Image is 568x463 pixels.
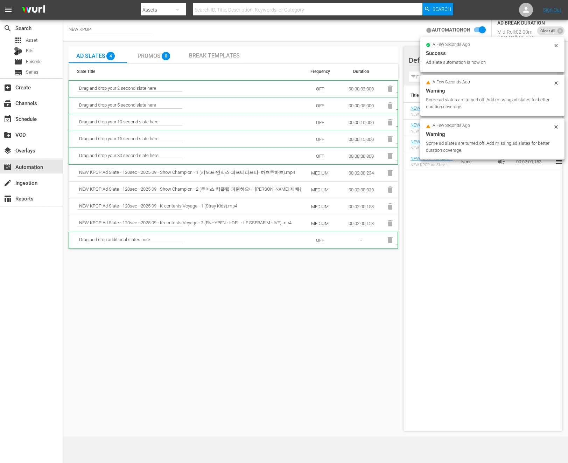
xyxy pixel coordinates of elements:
span: a few seconds ago [433,42,470,48]
td: 00:00:30.000 [339,148,383,164]
span: Schedule [3,115,12,123]
td: OFF [301,114,339,131]
td: MEDIUM [301,215,339,232]
a: NEW KPOP Ad Slate - 120sec - 2025 09 - K-contents Voyage - 2 (ENHYPEN - I-DEL - LE SSERAFIM - IVE... [411,156,456,182]
div: Ad Slates 4 [69,63,398,249]
span: Drag and drop your 2 second slate here [77,86,182,92]
div: Success [426,49,559,57]
td: 00:00:10.000 [339,114,383,131]
span: NEW KPOP Ad Slate - 120sec - 2025 09 - K-contents Voyage - 2 (ENHYPEN - I-DEL - LE SSERAFIM - IVE... [77,220,182,226]
td: OFF [301,131,339,148]
span: 0 [162,52,170,60]
div: NEW KPOP Ad Slate - 120sec - 2025 09 - K-contents Voyage - 1 (Stray Kids).mp4 [411,146,456,150]
button: Ad Slates 4 [69,46,127,63]
a: Sign Out [543,7,561,13]
span: Create [3,83,12,92]
span: NEW KPOP Ad Slate - 120sec - 2025 09 - K-contents Voyage - 1 (Stray Kids).mp4 [77,203,182,210]
span: NEW KPOP Ad Slate - 120sec - 2025 09 - Show Champion - 2 (투어스-킥플립-피원하모니-[PERSON_NAME]-제베원).mp4 [77,186,182,193]
span: a few seconds ago [433,80,470,85]
td: 00:02:00.153 [339,215,383,232]
a: NEW KPOP Ad Slate - 120sec - 2025 09 - Show Champion - 1 (키오프-엔믹스-피프티피프티- 하츠투하츠).mp4 [411,105,456,139]
span: Episode [26,58,42,65]
div: Ad slate automation is now on [426,59,552,66]
td: OFF [301,148,339,164]
span: Ingestion [3,179,12,187]
span: Promos [138,53,161,59]
span: Clear All [537,26,559,35]
div: Some ad slates are turned off. Add missing ad slates for better duration coverage. [426,96,552,110]
span: Overlays [3,147,12,155]
span: Asset [14,36,22,45]
span: Channels [3,99,12,108]
td: 00:02:00.234 [339,164,383,181]
span: Episode [14,57,22,66]
div: Default Workspace [409,50,551,70]
th: Frequency [301,63,339,80]
td: MEDIUM [301,198,339,215]
span: Break Templates [189,52,240,59]
td: - [339,232,383,248]
div: AD BREAK DURATION [497,20,545,26]
span: NEW KPOP Ad Slate - 120sec - 2025 09 - Show Champion - 1 (키오프-엔믹스-피프티피프티- 하츠투하츠).mp4 [77,169,182,177]
a: NEW KPOP Ad Slate - 120sec - 2025 09 - Show Champion - 2 (투어스-킥플립-피원하모니-[PERSON_NAME]-제베원).mp4 [411,122,456,163]
span: 4 [106,52,115,60]
span: Drag and drop your 30 second slate here [77,153,182,159]
img: ans4CAIJ8jUAAAAAAAAAAAAAAAAAAAAAAAAgQb4GAAAAAAAAAAAAAAAAAAAAAAAAJMjXAAAAAAAAAAAAAAAAAAAAAAAAgAT5G... [17,2,50,18]
div: NEW KPOP Ad Slate - 120sec - 2025 09 - K-contents Voyage - 2 (ENHYPEN - I-DEL - LE SSERAFIM - IVE... [411,163,456,167]
td: MEDIUM [301,181,339,198]
button: Search [422,3,453,15]
span: Bits [26,47,34,54]
div: Warning [426,130,559,138]
span: Series [14,68,22,77]
td: OFF [301,97,339,114]
button: edit [545,23,559,38]
span: Search [3,24,12,33]
span: Drag and drop your 15 second slate here [77,136,182,142]
td: 00:02:00.020 [339,181,383,198]
th: Title [404,86,448,105]
div: Bits [14,47,22,55]
span: Search [433,3,451,15]
span: Ad Slates [76,53,105,59]
td: 00:02:00.153 [339,198,383,215]
td: 00:00:05.000 [339,97,383,114]
span: Reports [3,195,12,203]
span: menu [4,6,13,14]
td: OFF [301,80,339,97]
th: Slate Title [69,63,301,80]
span: Automation [3,163,12,171]
div: NEW KPOP Ad Slate - 120sec - 2025 09 - Show Champion - 2 (투어스-킥플립-피원하모니-[PERSON_NAME]-제베원).mp4 [411,129,456,134]
a: NEW KPOP Ad Slate - 120sec - 2025 09 - K-contents Voyage - 1 (Stray Kids).mp4 [411,139,456,160]
button: Break Templates [185,46,244,63]
span: Asset [26,37,37,44]
span: VOD [3,131,12,139]
th: Duration [339,63,383,80]
div: Some ad slates are turned off. Add missing ad slates for better duration coverage. [426,140,552,154]
td: OFF [301,232,339,248]
div: Warning [426,87,559,95]
span: Drag and drop your 10 second slate here [77,119,182,125]
span: Drag and drop additional slates here [77,237,182,243]
div: NEW KPOP [69,27,153,34]
button: Promos 0 [127,46,185,63]
td: 00:00:02.000 [339,80,383,97]
span: a few seconds ago [433,123,470,129]
span: Series [26,69,38,76]
span: Drag and drop your 5 second slate here [77,102,182,109]
td: 00:00:15.000 [339,131,383,148]
td: MEDIUM [301,164,339,181]
div: NEW KPOP Ad Slate - 120sec - 2025 09 - Show Champion - 1 (키오프-엔믹스-피프티피프티- 하츠투하츠).mp4 [411,112,456,117]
